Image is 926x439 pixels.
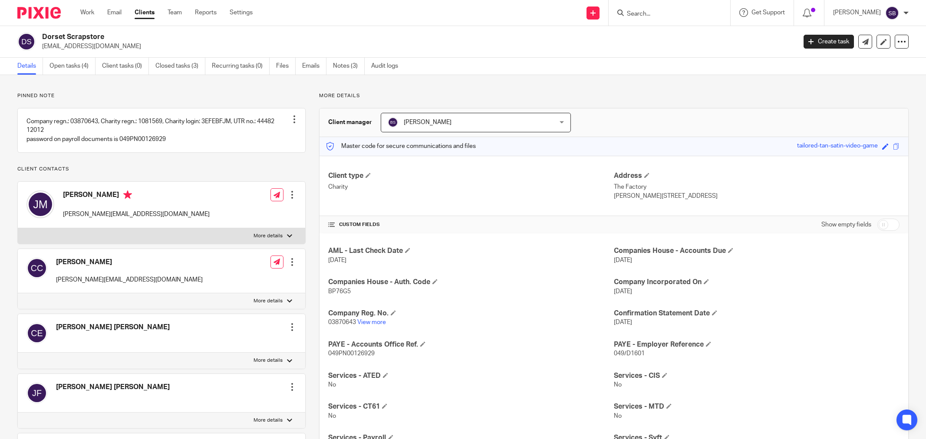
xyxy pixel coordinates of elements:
[56,323,170,332] h4: [PERSON_NAME] [PERSON_NAME]
[328,371,614,380] h4: Services - ATED
[797,141,878,151] div: tailored-tan-satin-video-game
[42,42,791,51] p: [EMAIL_ADDRESS][DOMAIN_NAME]
[614,192,900,200] p: [PERSON_NAME][STREET_ADDRESS]
[357,319,386,325] a: View more
[155,58,205,75] a: Closed tasks (3)
[326,142,476,151] p: Master code for secure communications and files
[328,319,356,325] span: 03870643
[319,92,909,99] p: More details
[328,413,336,419] span: No
[885,6,899,20] img: svg%3E
[328,351,375,357] span: 049PN00126929
[195,8,217,17] a: Reports
[168,8,182,17] a: Team
[123,190,132,199] i: Primary
[17,7,61,19] img: Pixie
[614,288,632,295] span: [DATE]
[804,35,854,49] a: Create task
[614,382,622,388] span: No
[328,309,614,318] h4: Company Reg. No.
[333,58,365,75] a: Notes (3)
[328,171,614,180] h4: Client type
[230,8,253,17] a: Settings
[328,221,614,228] h4: CUSTOM FIELDS
[614,278,900,287] h4: Company Incorporated On
[212,58,270,75] a: Recurring tasks (0)
[614,309,900,318] h4: Confirmation Statement Date
[614,257,632,263] span: [DATE]
[254,233,283,239] p: More details
[26,190,54,218] img: svg%3E
[80,8,94,17] a: Work
[63,190,210,201] h4: [PERSON_NAME]
[63,210,210,219] p: [PERSON_NAME][EMAIL_ADDRESS][DOMAIN_NAME]
[328,118,372,127] h3: Client manager
[254,417,283,424] p: More details
[49,58,96,75] a: Open tasks (4)
[821,220,871,229] label: Show empty fields
[614,413,622,419] span: No
[17,58,43,75] a: Details
[328,402,614,411] h4: Services - CT61
[328,340,614,349] h4: PAYE - Accounts Office Ref.
[26,258,47,278] img: svg%3E
[135,8,155,17] a: Clients
[833,8,881,17] p: [PERSON_NAME]
[614,340,900,349] h4: PAYE - Employer Reference
[328,183,614,191] p: Charity
[328,288,351,295] span: BP76G5
[42,33,641,42] h2: Dorset Scrapstore
[404,119,451,125] span: [PERSON_NAME]
[56,383,170,392] h4: [PERSON_NAME] [PERSON_NAME]
[614,319,632,325] span: [DATE]
[614,402,900,411] h4: Services - MTD
[26,323,47,344] img: svg%3E
[107,8,122,17] a: Email
[328,382,336,388] span: No
[388,117,398,128] img: svg%3E
[26,383,47,403] img: svg%3E
[56,258,203,267] h4: [PERSON_NAME]
[614,371,900,380] h4: Services - CIS
[614,351,645,357] span: 049/D1601
[276,58,296,75] a: Files
[17,33,36,51] img: svg%3E
[17,92,306,99] p: Pinned note
[328,278,614,287] h4: Companies House - Auth. Code
[254,357,283,364] p: More details
[614,171,900,180] h4: Address
[17,166,306,173] p: Client contacts
[614,246,900,256] h4: Companies House - Accounts Due
[254,298,283,305] p: More details
[102,58,149,75] a: Client tasks (0)
[302,58,326,75] a: Emails
[328,246,614,256] h4: AML - Last Check Date
[751,10,785,16] span: Get Support
[626,10,704,18] input: Search
[328,257,346,263] span: [DATE]
[614,183,900,191] p: The Factory
[56,275,203,284] p: [PERSON_NAME][EMAIL_ADDRESS][DOMAIN_NAME]
[371,58,405,75] a: Audit logs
